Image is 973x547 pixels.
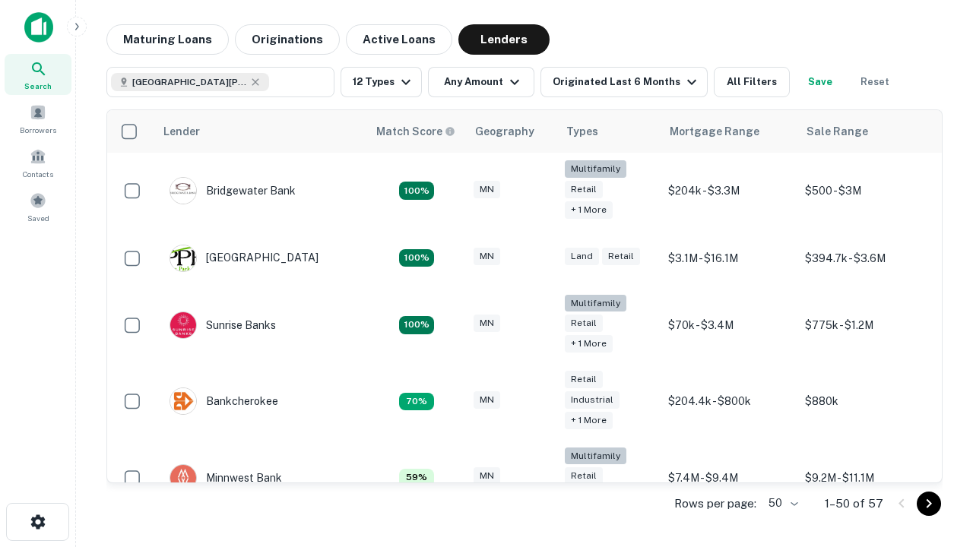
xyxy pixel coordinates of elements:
img: picture [170,245,196,271]
a: Search [5,54,71,95]
a: Saved [5,186,71,227]
button: Reset [851,67,899,97]
img: picture [170,465,196,491]
img: picture [170,388,196,414]
span: Saved [27,212,49,224]
a: Contacts [5,142,71,183]
div: MN [474,467,500,485]
div: Matching Properties: 10, hasApolloMatch: undefined [399,249,434,267]
div: Bridgewater Bank [170,177,296,204]
div: Multifamily [565,160,626,178]
div: Minnwest Bank [170,464,282,492]
div: Bankcherokee [170,387,278,415]
div: MN [474,181,500,198]
span: Contacts [23,168,53,180]
th: Geography [466,110,557,153]
div: MN [474,315,500,332]
button: Maturing Loans [106,24,229,55]
div: [GEOGRAPHIC_DATA] [170,245,319,272]
a: Borrowers [5,98,71,139]
div: MN [474,248,500,265]
h6: Match Score [376,123,452,140]
th: Mortgage Range [661,110,797,153]
td: $204k - $3.3M [661,153,797,229]
td: $9.2M - $11.1M [797,440,934,517]
button: Go to next page [917,492,941,516]
div: Multifamily [565,447,626,465]
div: Retail [602,248,640,265]
button: Save your search to get updates of matches that match your search criteria. [796,67,845,97]
span: Search [24,80,52,92]
div: Sale Range [807,122,868,141]
div: Retail [565,467,603,485]
td: $500 - $3M [797,153,934,229]
div: Capitalize uses an advanced AI algorithm to match your search with the best lender. The match sco... [376,123,455,140]
div: Mortgage Range [670,122,759,141]
div: Retail [565,181,603,198]
div: + 1 more [565,201,613,219]
span: [GEOGRAPHIC_DATA][PERSON_NAME], [GEOGRAPHIC_DATA], [GEOGRAPHIC_DATA] [132,75,246,89]
td: $775k - $1.2M [797,287,934,364]
button: Lenders [458,24,550,55]
img: capitalize-icon.png [24,12,53,43]
td: $70k - $3.4M [661,287,797,364]
div: Types [566,122,598,141]
button: Originated Last 6 Months [540,67,708,97]
div: Matching Properties: 6, hasApolloMatch: undefined [399,469,434,487]
td: $880k [797,363,934,440]
div: + 1 more [565,412,613,429]
td: $3.1M - $16.1M [661,229,797,287]
img: picture [170,312,196,338]
th: Types [557,110,661,153]
div: + 1 more [565,335,613,353]
button: All Filters [714,67,790,97]
div: Retail [565,371,603,388]
div: Sunrise Banks [170,311,276,339]
div: MN [474,391,500,409]
div: Matching Properties: 7, hasApolloMatch: undefined [399,393,434,411]
div: 50 [762,492,800,514]
div: Multifamily [565,295,626,312]
img: picture [170,178,196,204]
p: 1–50 of 57 [825,495,883,513]
div: Lender [163,122,200,141]
th: Lender [154,110,367,153]
div: Originated Last 6 Months [553,73,701,91]
iframe: Chat Widget [897,425,973,498]
button: Originations [235,24,340,55]
div: Geography [475,122,534,141]
div: Retail [565,315,603,332]
span: Borrowers [20,124,56,136]
td: $394.7k - $3.6M [797,229,934,287]
p: Rows per page: [674,495,756,513]
button: Any Amount [428,67,534,97]
div: Matching Properties: 18, hasApolloMatch: undefined [399,182,434,200]
div: Industrial [565,391,620,409]
td: $204.4k - $800k [661,363,797,440]
td: $7.4M - $9.4M [661,440,797,517]
th: Sale Range [797,110,934,153]
div: Matching Properties: 15, hasApolloMatch: undefined [399,316,434,334]
button: 12 Types [341,67,422,97]
button: Active Loans [346,24,452,55]
th: Capitalize uses an advanced AI algorithm to match your search with the best lender. The match sco... [367,110,466,153]
div: Land [565,248,599,265]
